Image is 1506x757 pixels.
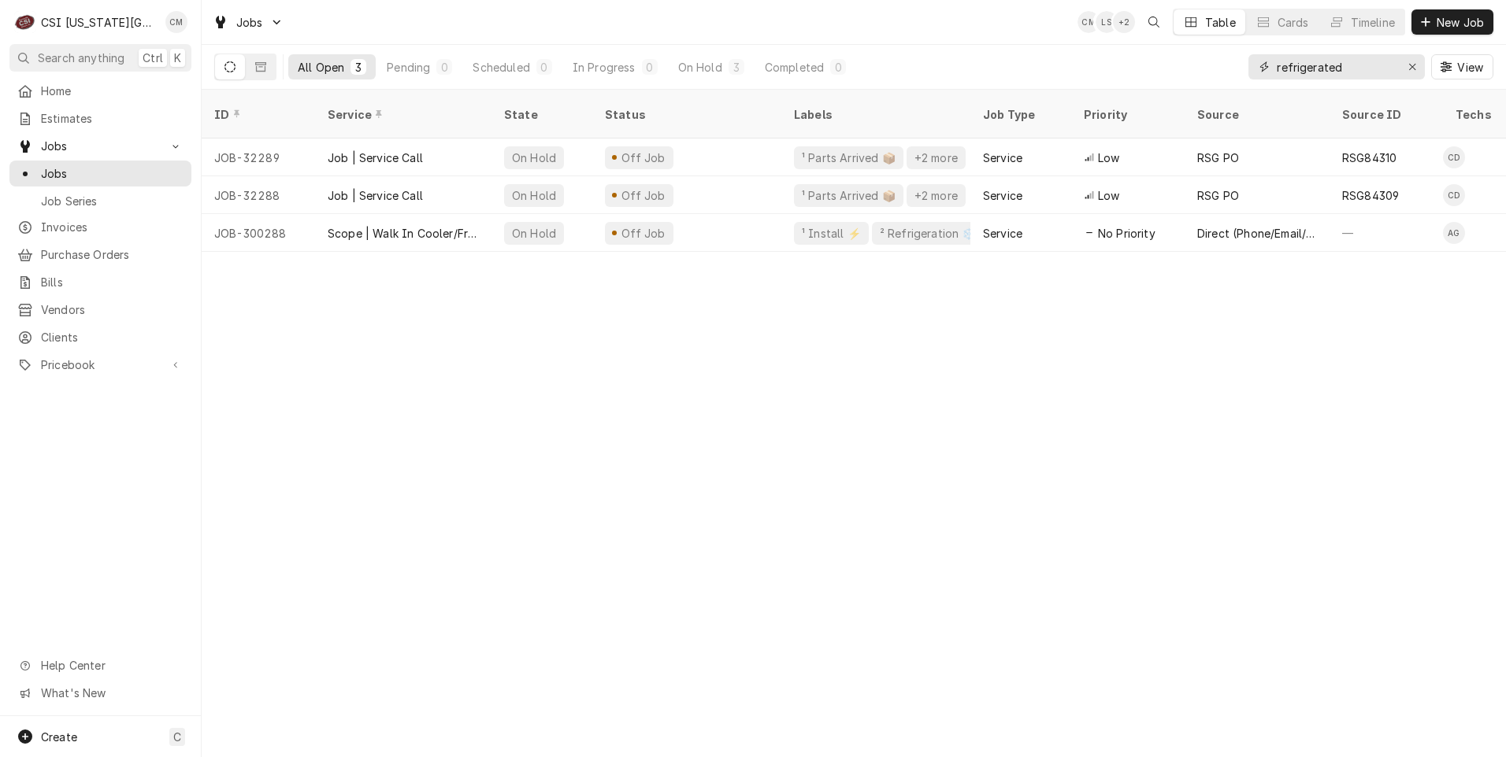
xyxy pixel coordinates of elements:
div: Status [605,106,766,123]
div: JOB-32288 [202,176,315,214]
button: Erase input [1400,54,1425,79]
span: Clients [41,329,184,345]
div: Job Type [983,106,1059,123]
div: ² Refrigeration ❄️ [878,225,977,242]
a: Bills [9,269,191,295]
button: Open search [1141,9,1167,35]
div: ¹ Install ⚡️ [800,225,862,242]
a: Go to What's New [9,680,191,706]
div: Chancellor Morris's Avatar [1078,11,1100,33]
div: 0 [833,59,843,76]
div: 0 [540,59,549,76]
div: JOB-300288 [202,214,315,252]
div: Service [328,106,476,123]
div: On Hold [510,150,558,166]
span: Ctrl [143,50,163,66]
span: Create [41,730,77,744]
div: Cody Davis's Avatar [1443,184,1465,206]
span: Home [41,83,184,99]
a: Home [9,78,191,104]
div: Adam Goodrich's Avatar [1443,222,1465,244]
div: Priority [1084,106,1169,123]
div: CD [1443,184,1465,206]
a: Clients [9,324,191,350]
div: ¹ Parts Arrived 📦 [800,187,897,204]
a: Purchase Orders [9,242,191,268]
span: Bills [41,274,184,290]
div: Timeline [1351,14,1395,31]
a: Job Series [9,188,191,214]
div: +2 more [913,187,959,204]
div: 0 [645,59,655,76]
div: On Hold [678,59,722,76]
div: RSG84310 [1342,150,1397,166]
div: Direct (Phone/Email/etc.) [1197,225,1317,242]
div: Scheduled [473,59,529,76]
div: AG [1443,222,1465,244]
div: Off Job [619,187,667,204]
div: Completed [765,59,824,76]
div: Off Job [619,150,667,166]
div: + 2 [1113,11,1135,33]
span: Invoices [41,219,184,235]
span: New Job [1434,14,1487,31]
div: CM [165,11,187,33]
div: LS [1096,11,1118,33]
div: C [14,11,36,33]
a: Go to Jobs [9,133,191,159]
span: C [173,729,181,745]
span: Vendors [41,301,184,318]
a: Go to Jobs [206,9,290,35]
span: Estimates [41,110,184,127]
div: On Hold [510,187,558,204]
div: Off Job [619,225,667,242]
div: Service [983,150,1022,166]
div: All Open [298,59,344,76]
div: ID [214,106,299,123]
button: New Job [1411,9,1493,35]
div: RSG PO [1197,150,1239,166]
div: State [504,106,580,123]
div: Source ID [1342,106,1427,123]
div: CD [1443,146,1465,168]
span: Jobs [236,14,263,31]
div: JOB-32289 [202,138,315,176]
div: Source [1197,106,1314,123]
a: Vendors [9,297,191,323]
div: CM [1078,11,1100,33]
div: Chancellor Morris's Avatar [165,11,187,33]
div: Pending [387,59,430,76]
div: ¹ Parts Arrived 📦 [800,150,897,166]
span: K [174,50,181,66]
button: View [1431,54,1493,79]
span: Job Series [41,193,184,209]
div: Cards [1278,14,1309,31]
div: +2 more [913,150,959,166]
a: Go to Help Center [9,652,191,678]
button: Search anythingCtrlK [9,44,191,72]
div: Cody Davis's Avatar [1443,146,1465,168]
div: Scope | Walk In Cooler/Freezer Install [328,225,479,242]
span: Pricebook [41,356,160,373]
div: RSG84309 [1342,187,1399,204]
div: Table [1205,14,1236,31]
span: Search anything [38,50,124,66]
span: Jobs [41,165,184,182]
a: Jobs [9,161,191,186]
div: Service [983,225,1022,242]
div: CSI [US_STATE][GEOGRAPHIC_DATA] [41,14,157,31]
div: Labels [794,106,958,123]
span: Low [1098,150,1119,166]
div: Lindy Springer's Avatar [1096,11,1118,33]
div: — [1330,214,1443,252]
span: No Priority [1098,225,1155,242]
div: 0 [440,59,449,76]
div: On Hold [510,225,558,242]
input: Keyword search [1277,54,1395,79]
span: Jobs [41,138,160,154]
span: View [1454,59,1486,76]
span: Help Center [41,657,182,674]
span: Purchase Orders [41,246,184,263]
div: RSG PO [1197,187,1239,204]
div: In Progress [573,59,636,76]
